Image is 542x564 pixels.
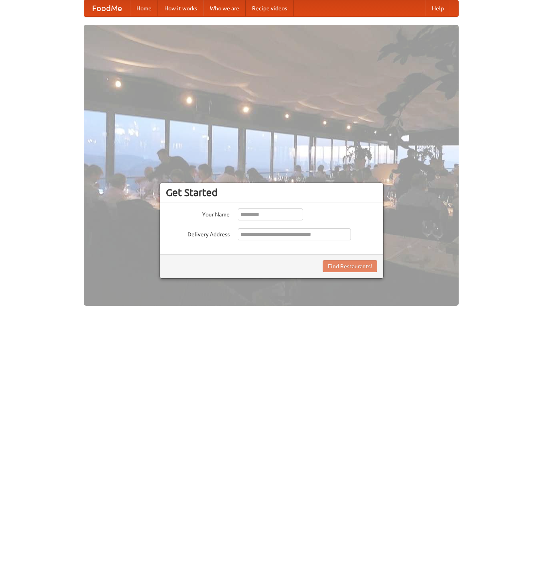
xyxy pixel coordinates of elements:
[84,0,130,16] a: FoodMe
[130,0,158,16] a: Home
[166,208,230,218] label: Your Name
[166,187,377,198] h3: Get Started
[203,0,246,16] a: Who we are
[166,228,230,238] label: Delivery Address
[426,0,450,16] a: Help
[323,260,377,272] button: Find Restaurants!
[158,0,203,16] a: How it works
[246,0,294,16] a: Recipe videos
